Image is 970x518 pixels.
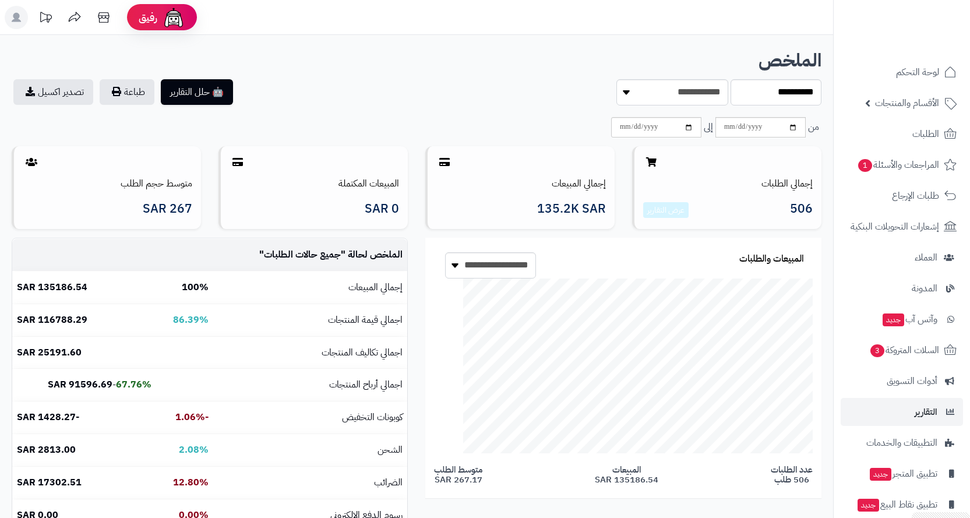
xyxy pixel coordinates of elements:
[841,305,963,333] a: وآتس آبجديد
[739,254,804,265] h3: المبيعات والطلبات
[213,272,407,304] td: إجمالي المبيعات
[338,177,399,191] a: المبيعات المكتملة
[182,280,209,294] b: 100%
[704,121,713,134] span: إلى
[841,182,963,210] a: طلبات الإرجاع
[17,475,82,489] b: 17302.51 SAR
[891,9,959,33] img: logo-2.png
[912,126,939,142] span: الطلبات
[912,280,937,297] span: المدونة
[841,213,963,241] a: إشعارات التحويلات البنكية
[17,280,87,294] b: 135186.54 SAR
[173,313,209,327] b: 86.39%
[213,434,407,466] td: الشحن
[851,219,939,235] span: إشعارات التحويلات البنكية
[17,443,76,457] b: 2813.00 SAR
[162,6,185,29] img: ai-face.png
[866,435,937,451] span: التطبيقات والخدمات
[213,401,407,434] td: كوبونات التخفيض
[875,95,939,111] span: الأقسام والمنتجات
[883,313,904,326] span: جديد
[841,58,963,86] a: لوحة التحكم
[915,249,937,266] span: العملاء
[143,202,192,216] span: 267 SAR
[858,159,872,172] span: 1
[116,378,151,392] b: 67.76%
[870,344,884,358] span: 3
[869,466,937,482] span: تطبيق المتجر
[857,157,939,173] span: المراجعات والأسئلة
[139,10,157,24] span: رفيق
[48,378,112,392] b: 91596.69 SAR
[365,202,399,216] span: 0 SAR
[761,177,813,191] a: إجمالي الطلبات
[808,121,819,134] span: من
[841,367,963,395] a: أدوات التسويق
[175,410,209,424] b: -1.06%
[896,64,939,80] span: لوحة التحكم
[31,6,60,32] a: تحديثات المنصة
[17,346,82,360] b: 25191.60 SAR
[213,337,407,369] td: اجمالي تكاليف المنتجات
[537,202,606,216] span: 135.2K SAR
[434,465,482,484] span: متوسط الطلب 267.17 SAR
[213,369,407,401] td: اجمالي أرباح المنتجات
[870,468,891,481] span: جديد
[858,499,879,512] span: جديد
[856,496,937,513] span: تطبيق نقاط البيع
[887,373,937,389] span: أدوات التسويق
[841,274,963,302] a: المدونة
[841,244,963,272] a: العملاء
[12,369,156,401] td: -
[790,202,813,219] span: 506
[264,248,341,262] span: جميع حالات الطلبات
[552,177,606,191] a: إجمالي المبيعات
[100,79,154,105] button: طباعة
[595,465,658,484] span: المبيعات 135186.54 SAR
[892,188,939,204] span: طلبات الإرجاع
[841,429,963,457] a: التطبيقات والخدمات
[173,475,209,489] b: 12.80%
[213,304,407,336] td: اجمالي قيمة المنتجات
[213,239,407,271] td: الملخص لحالة " "
[179,443,209,457] b: 2.08%
[17,410,79,424] b: -1428.27 SAR
[121,177,192,191] a: متوسط حجم الطلب
[869,342,939,358] span: السلات المتروكة
[759,47,821,74] b: الملخص
[915,404,937,420] span: التقارير
[17,313,87,327] b: 116788.29 SAR
[841,336,963,364] a: السلات المتروكة3
[647,204,685,216] a: عرض التقارير
[213,467,407,499] td: الضرائب
[161,79,233,105] button: 🤖 حلل التقارير
[841,120,963,148] a: الطلبات
[13,79,93,105] a: تصدير اكسيل
[841,398,963,426] a: التقارير
[881,311,937,327] span: وآتس آب
[771,465,813,484] span: عدد الطلبات 506 طلب
[841,460,963,488] a: تطبيق المتجرجديد
[841,151,963,179] a: المراجعات والأسئلة1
